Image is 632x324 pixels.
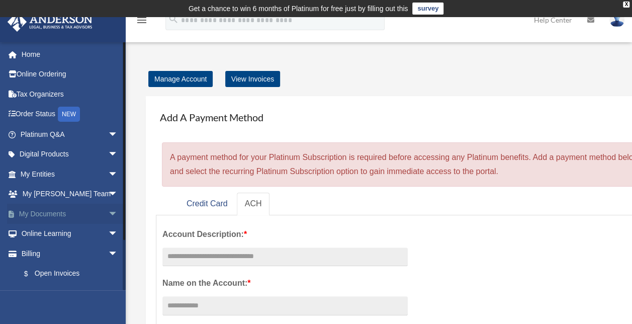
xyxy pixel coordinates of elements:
[412,3,443,15] a: survey
[108,144,128,165] span: arrow_drop_down
[168,14,179,25] i: search
[7,104,133,125] a: Order StatusNEW
[5,12,96,32] img: Anderson Advisors Platinum Portal
[14,284,133,304] a: Past Invoices
[108,204,128,224] span: arrow_drop_down
[108,164,128,185] span: arrow_drop_down
[58,107,80,122] div: NEW
[7,84,133,104] a: Tax Organizers
[225,71,280,87] a: View Invoices
[108,224,128,245] span: arrow_drop_down
[162,227,408,241] label: Account Description:
[136,14,148,26] i: menu
[162,276,408,290] label: Name on the Account:
[7,204,133,224] a: My Documentsarrow_drop_down
[136,18,148,26] a: menu
[7,184,133,204] a: My [PERSON_NAME] Teamarrow_drop_down
[108,184,128,205] span: arrow_drop_down
[7,64,133,85] a: Online Ordering
[7,164,133,184] a: My Entitiesarrow_drop_down
[7,44,133,64] a: Home
[623,2,629,8] div: close
[30,268,35,280] span: $
[237,193,270,215] a: ACH
[14,264,133,284] a: $Open Invoices
[148,71,213,87] a: Manage Account
[178,193,236,215] a: Credit Card
[609,13,624,27] img: User Pic
[108,244,128,264] span: arrow_drop_down
[108,124,128,145] span: arrow_drop_down
[7,144,133,165] a: Digital Productsarrow_drop_down
[7,244,133,264] a: Billingarrow_drop_down
[7,224,133,244] a: Online Learningarrow_drop_down
[7,124,133,144] a: Platinum Q&Aarrow_drop_down
[189,3,408,15] div: Get a chance to win 6 months of Platinum for free just by filling out this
